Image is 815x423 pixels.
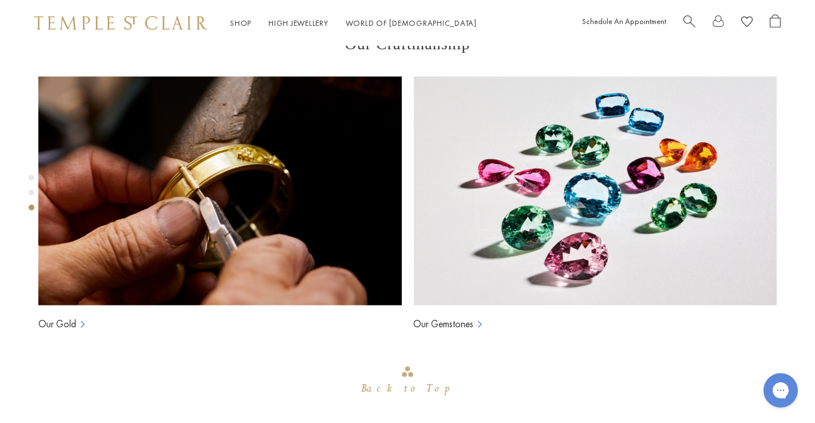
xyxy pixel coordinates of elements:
img: Temple St. Clair [34,16,207,30]
a: World of [DEMOGRAPHIC_DATA]World of [DEMOGRAPHIC_DATA] [346,18,477,28]
a: ShopShop [230,18,251,28]
a: Open Shopping Bag [770,14,781,32]
a: High JewelleryHigh Jewellery [268,18,329,28]
a: Our Gold [38,317,76,331]
img: Ball Chains [38,76,402,305]
a: Schedule An Appointment [582,16,666,26]
div: Product gallery navigation [29,172,34,220]
a: Our Gemstones [413,317,473,331]
img: Ball Chains [413,76,777,305]
iframe: Gorgias live chat messenger [758,369,804,412]
div: Go to top [361,365,454,399]
a: Search [683,14,695,32]
nav: Main navigation [230,16,477,30]
a: View Wishlist [741,14,753,32]
div: Back to Top [361,378,454,399]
